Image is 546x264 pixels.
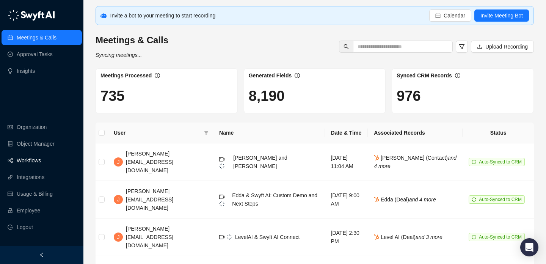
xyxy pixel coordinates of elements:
[17,220,33,235] span: Logout
[126,151,173,173] span: [PERSON_NAME][EMAIL_ADDRESS][DOMAIN_NAME]
[374,155,457,169] i: and 4 more
[17,119,47,135] a: Organization
[472,197,476,202] span: sync
[471,41,534,53] button: Upload Recording
[204,130,209,135] span: filter
[374,234,442,240] span: Level AI (Deal)
[463,123,534,143] th: Status
[17,170,44,185] a: Integrations
[8,9,55,21] img: logo-05li4sbe.png
[17,136,55,151] a: Object Manager
[96,34,168,46] h3: Meetings & Calls
[100,72,152,79] span: Meetings Processed
[416,234,442,240] i: and 3 more
[17,63,35,79] a: Insights
[325,143,368,181] td: [DATE] 11:04 AM
[39,252,44,258] span: left
[397,87,529,105] h1: 976
[325,181,368,218] td: [DATE] 9:00 AM
[479,234,522,240] span: Auto-Synced to CRM
[455,73,460,78] span: info-circle
[155,73,160,78] span: info-circle
[479,197,522,202] span: Auto-Synced to CRM
[117,158,120,166] span: J
[472,235,476,239] span: sync
[472,160,476,164] span: sync
[480,11,523,20] span: Invite Meeting Bot
[227,234,232,240] img: logo-small-inverted-DW8HDUn_.png
[219,234,224,240] span: video-camera
[235,234,300,240] span: LevelAI & Swyft AI Connect
[435,13,441,18] span: calendar
[213,123,325,143] th: Name
[444,11,465,20] span: Calendar
[233,155,287,169] span: [PERSON_NAME] and [PERSON_NAME]
[368,123,463,143] th: Associated Records
[397,72,452,79] span: Synced CRM Records
[344,44,349,49] span: search
[429,9,471,22] button: Calendar
[110,13,216,19] span: Invite a bot to your meeting to start recording
[325,123,368,143] th: Date & Time
[219,201,224,206] img: logo-small-inverted-DW8HDUn_.png
[374,155,457,169] span: [PERSON_NAME] (Contact)
[479,159,522,165] span: Auto-Synced to CRM
[474,9,529,22] button: Invite Meeting Bot
[96,52,142,58] i: Syncing meetings...
[295,73,300,78] span: info-circle
[126,188,173,211] span: [PERSON_NAME][EMAIL_ADDRESS][DOMAIN_NAME]
[126,226,173,248] span: [PERSON_NAME][EMAIL_ADDRESS][DOMAIN_NAME]
[114,129,201,137] span: User
[477,44,482,49] span: upload
[249,72,292,79] span: Generated Fields
[100,87,233,105] h1: 735
[202,127,210,138] span: filter
[249,87,381,105] h1: 8,190
[459,44,465,50] span: filter
[17,30,56,45] a: Meetings & Calls
[374,196,436,203] span: Edda (Deal)
[117,195,120,204] span: J
[219,194,224,200] span: video-camera
[409,196,436,203] i: and 4 more
[17,203,40,218] a: Employee
[17,186,53,201] a: Usage & Billing
[17,153,41,168] a: Workflows
[17,47,53,62] a: Approval Tasks
[8,225,13,230] span: logout
[219,163,224,169] img: logo-small-inverted-DW8HDUn_.png
[520,238,538,256] div: Open Intercom Messenger
[117,233,120,241] span: J
[219,157,224,162] span: video-camera
[485,42,528,51] span: Upload Recording
[325,218,368,256] td: [DATE] 2:30 PM
[232,192,317,207] span: Edda & Swyft AI: Custom Demo and Next Steps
